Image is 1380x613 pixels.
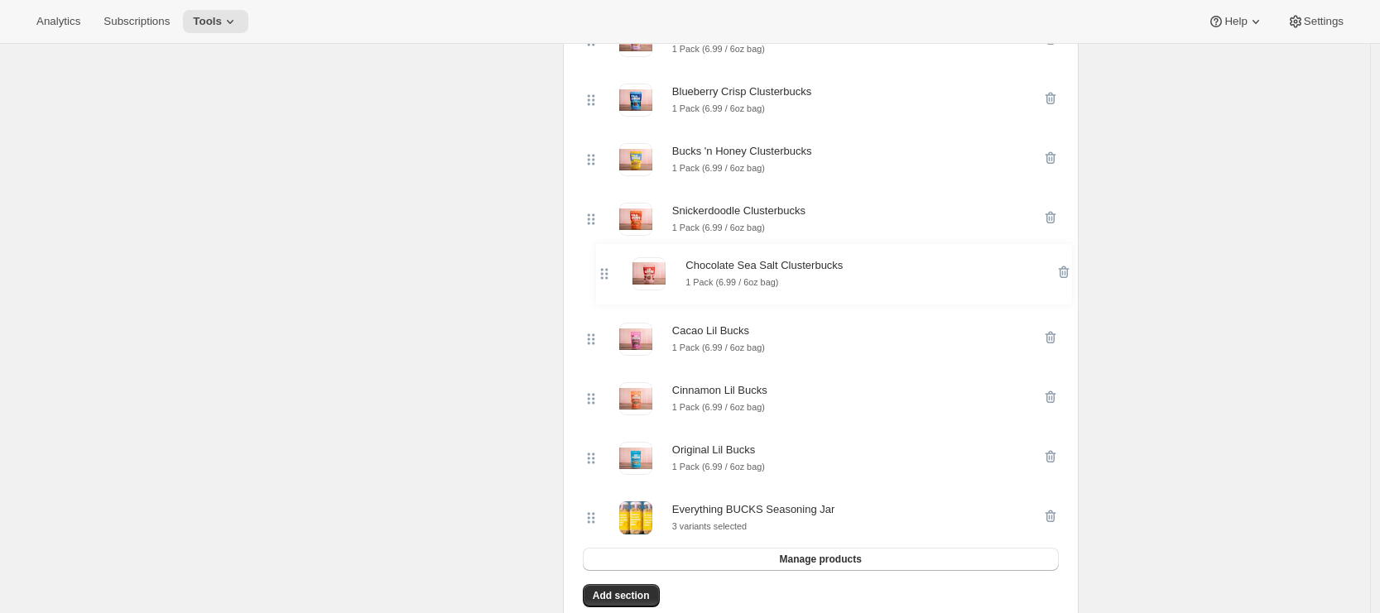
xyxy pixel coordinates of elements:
small: 1 Pack (6.99 / 6oz bag) [672,103,765,113]
span: Manage products [779,553,861,566]
button: Subscriptions [94,10,180,33]
span: Help [1224,15,1247,28]
button: Settings [1277,10,1354,33]
button: Add section [583,584,660,607]
small: 1 Pack (6.99 / 6oz bag) [672,402,765,412]
div: Cinnamon Lil Bucks [672,382,767,399]
div: Snickerdoodle Clusterbucks [672,203,805,219]
div: Cacao Lil Bucks [672,323,765,339]
button: Help [1198,10,1273,33]
span: Analytics [36,15,80,28]
span: Subscriptions [103,15,170,28]
div: Original Lil Bucks [672,442,765,458]
small: 1 Pack (6.99 / 6oz bag) [672,44,765,54]
small: 1 Pack (6.99 / 6oz bag) [672,342,765,352]
div: Blueberry Crisp Clusterbucks [672,84,811,100]
button: Manage products [583,548,1059,571]
span: Add section [593,589,650,602]
div: Bucks 'n Honey Clusterbucks [672,143,812,160]
button: Tools [183,10,248,33]
span: Settings [1304,15,1344,28]
small: 1 Pack (6.99 / 6oz bag) [672,223,765,232]
small: 1 Pack (6.99 / 6oz bag) [672,462,765,472]
span: Tools [193,15,222,28]
small: 3 variants selected [672,521,747,531]
small: 1 Pack (6.99 / 6oz bag) [672,163,765,173]
div: Everything BUCKS Seasoning Jar [672,501,835,518]
button: Analytics [26,10,90,33]
img: Everything BUCKS Seasoning Jar [619,501,652,534]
